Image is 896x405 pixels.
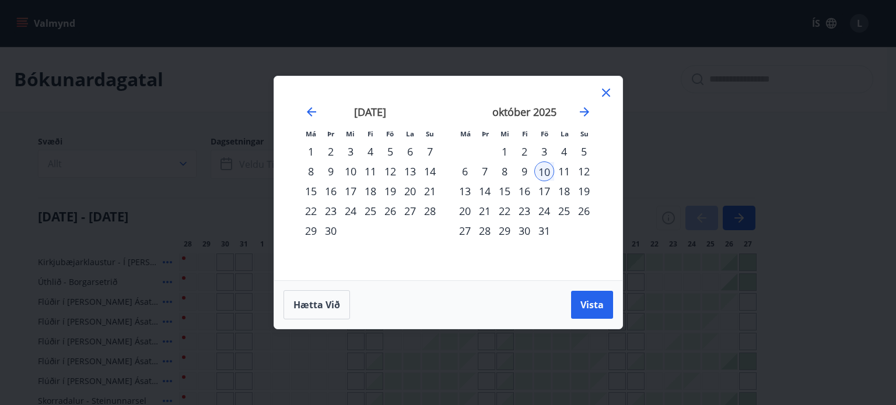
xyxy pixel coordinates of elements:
[341,161,360,181] div: 10
[495,221,514,241] td: Choose miðvikudagur, 29. október 2025 as your check-out date. It’s available.
[301,201,321,221] div: 22
[400,142,420,161] div: 6
[420,161,440,181] td: Choose sunnudagur, 14. september 2025 as your check-out date. It’s available.
[420,181,440,201] td: Choose sunnudagur, 21. september 2025 as your check-out date. It’s available.
[554,161,574,181] td: Choose laugardagur, 11. október 2025 as your check-out date. It’s available.
[495,201,514,221] td: Choose miðvikudagur, 22. október 2025 as your check-out date. It’s available.
[455,201,475,221] td: Choose mánudagur, 20. október 2025 as your check-out date. It’s available.
[534,142,554,161] td: Choose föstudagur, 3. október 2025 as your check-out date. It’s available.
[554,161,574,181] div: 11
[580,298,604,311] span: Vista
[400,181,420,201] div: 20
[554,201,574,221] td: Choose laugardagur, 25. október 2025 as your check-out date. It’s available.
[321,181,341,201] td: Choose þriðjudagur, 16. september 2025 as your check-out date. It’s available.
[574,181,594,201] td: Choose sunnudagur, 19. október 2025 as your check-out date. It’s available.
[495,161,514,181] td: Choose miðvikudagur, 8. október 2025 as your check-out date. It’s available.
[574,142,594,161] div: 5
[475,181,495,201] td: Choose þriðjudagur, 14. október 2025 as your check-out date. It’s available.
[301,201,321,221] td: Choose mánudagur, 22. september 2025 as your check-out date. It’s available.
[514,161,534,181] div: 9
[420,142,440,161] td: Choose sunnudagur, 7. september 2025 as your check-out date. It’s available.
[514,181,534,201] div: 16
[301,181,321,201] div: 15
[360,161,380,181] td: Choose fimmtudagur, 11. september 2025 as your check-out date. It’s available.
[475,221,495,241] td: Choose þriðjudagur, 28. október 2025 as your check-out date. It’s available.
[380,142,400,161] td: Choose föstudagur, 5. september 2025 as your check-out date. It’s available.
[321,142,341,161] td: Choose þriðjudagur, 2. september 2025 as your check-out date. It’s available.
[574,161,594,181] td: Choose sunnudagur, 12. október 2025 as your check-out date. It’s available.
[475,201,495,221] div: 21
[534,181,554,201] div: 17
[495,181,514,201] div: 15
[475,181,495,201] div: 14
[514,201,534,221] div: 23
[400,181,420,201] td: Choose laugardagur, 20. september 2025 as your check-out date. It’s available.
[554,181,574,201] div: 18
[475,161,495,181] td: Choose þriðjudagur, 7. október 2025 as your check-out date. It’s available.
[380,181,400,201] div: 19
[495,181,514,201] td: Choose miðvikudagur, 15. október 2025 as your check-out date. It’s available.
[420,161,440,181] div: 14
[574,142,594,161] td: Choose sunnudagur, 5. október 2025 as your check-out date. It’s available.
[367,129,373,138] small: Fi
[554,142,574,161] div: 4
[304,105,318,119] div: Move backward to switch to the previous month.
[346,129,355,138] small: Mi
[341,181,360,201] td: Choose miðvikudagur, 17. september 2025 as your check-out date. It’s available.
[400,161,420,181] div: 13
[400,161,420,181] td: Choose laugardagur, 13. september 2025 as your check-out date. It’s available.
[360,142,380,161] div: 4
[341,201,360,221] div: 24
[534,181,554,201] td: Choose föstudagur, 17. október 2025 as your check-out date. It’s available.
[380,161,400,181] div: 12
[460,129,471,138] small: Má
[321,221,341,241] div: 30
[455,161,475,181] td: Choose mánudagur, 6. október 2025 as your check-out date. It’s available.
[501,129,509,138] small: Mi
[420,142,440,161] div: 7
[541,129,548,138] small: Fö
[561,129,569,138] small: La
[455,221,475,241] div: 27
[495,201,514,221] div: 22
[514,201,534,221] td: Choose fimmtudagur, 23. október 2025 as your check-out date. It’s available.
[321,201,341,221] div: 23
[341,161,360,181] td: Choose miðvikudagur, 10. september 2025 as your check-out date. It’s available.
[360,161,380,181] div: 11
[301,161,321,181] td: Choose mánudagur, 8. september 2025 as your check-out date. It’s available.
[354,105,386,119] strong: [DATE]
[534,201,554,221] div: 24
[455,181,475,201] div: 13
[400,201,420,221] td: Choose laugardagur, 27. september 2025 as your check-out date. It’s available.
[301,142,321,161] div: 1
[534,161,554,181] td: Selected as start date. föstudagur, 10. október 2025
[380,181,400,201] td: Choose föstudagur, 19. september 2025 as your check-out date. It’s available.
[574,201,594,221] td: Choose sunnudagur, 26. október 2025 as your check-out date. It’s available.
[288,90,608,266] div: Calendar
[574,181,594,201] div: 19
[327,129,334,138] small: Þr
[495,161,514,181] div: 8
[455,161,475,181] div: 6
[321,221,341,241] td: Choose þriðjudagur, 30. september 2025 as your check-out date. It’s available.
[400,142,420,161] td: Choose laugardagur, 6. september 2025 as your check-out date. It’s available.
[380,142,400,161] div: 5
[380,201,400,221] div: 26
[482,129,489,138] small: Þr
[321,181,341,201] div: 16
[495,142,514,161] td: Choose miðvikudagur, 1. október 2025 as your check-out date. It’s available.
[360,181,380,201] div: 18
[475,221,495,241] div: 28
[495,221,514,241] div: 29
[534,221,554,241] td: Choose föstudagur, 31. október 2025 as your check-out date. It’s available.
[380,201,400,221] td: Choose föstudagur, 26. september 2025 as your check-out date. It’s available.
[577,105,591,119] div: Move forward to switch to the next month.
[554,181,574,201] td: Choose laugardagur, 18. október 2025 as your check-out date. It’s available.
[514,161,534,181] td: Choose fimmtudagur, 9. október 2025 as your check-out date. It’s available.
[360,201,380,221] td: Choose fimmtudagur, 25. september 2025 as your check-out date. It’s available.
[522,129,528,138] small: Fi
[301,181,321,201] td: Choose mánudagur, 15. september 2025 as your check-out date. It’s available.
[283,290,350,319] button: Hætta við
[380,161,400,181] td: Choose föstudagur, 12. september 2025 as your check-out date. It’s available.
[554,201,574,221] div: 25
